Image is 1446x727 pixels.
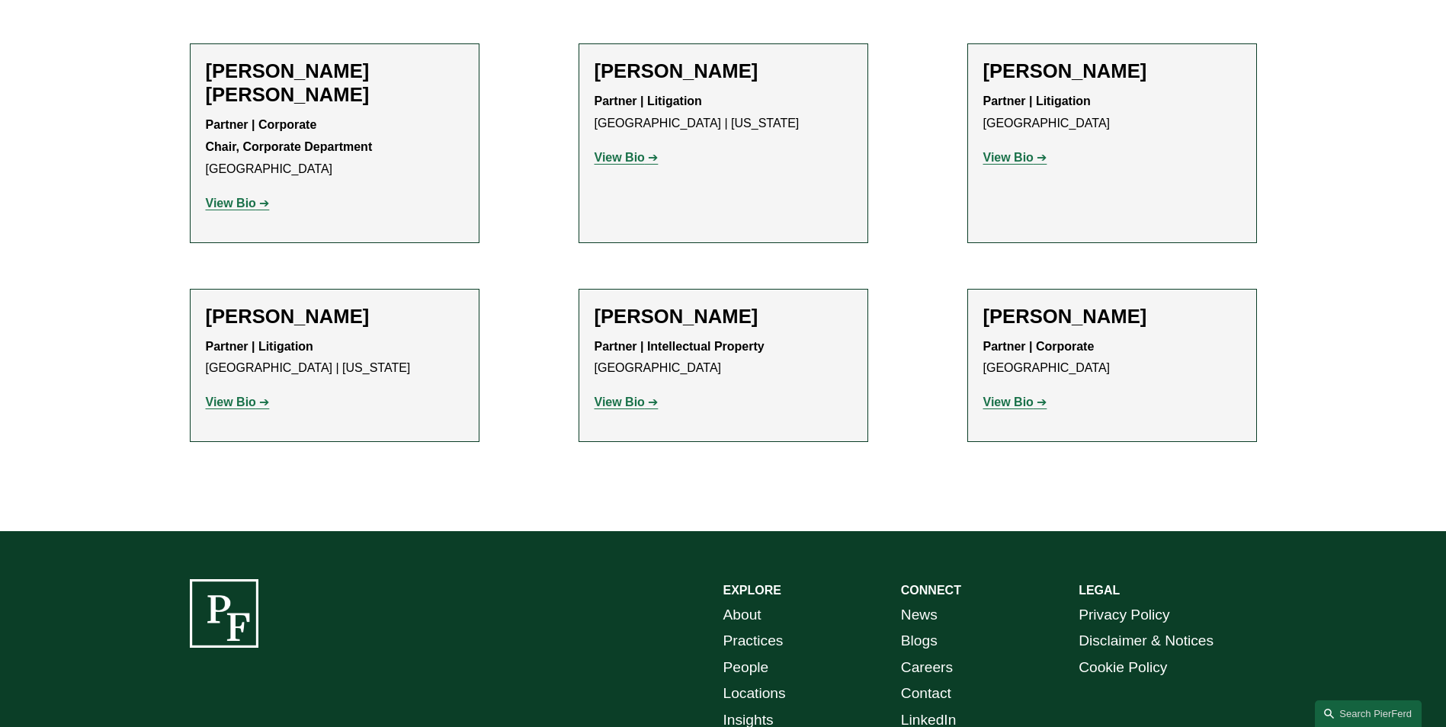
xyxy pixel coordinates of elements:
[983,151,1047,164] a: View Bio
[1079,602,1169,629] a: Privacy Policy
[1079,655,1167,681] a: Cookie Policy
[206,396,270,408] a: View Bio
[595,340,765,353] strong: Partner | Intellectual Property
[983,151,1034,164] strong: View Bio
[983,336,1241,380] p: [GEOGRAPHIC_DATA]
[983,91,1241,135] p: [GEOGRAPHIC_DATA]
[206,197,270,210] a: View Bio
[983,340,1095,353] strong: Partner | Corporate
[1315,700,1422,727] a: Search this site
[206,59,463,107] h2: [PERSON_NAME] [PERSON_NAME]
[206,305,463,328] h2: [PERSON_NAME]
[901,681,951,707] a: Contact
[206,336,463,380] p: [GEOGRAPHIC_DATA] | [US_STATE]
[206,396,256,408] strong: View Bio
[595,91,852,135] p: [GEOGRAPHIC_DATA] | [US_STATE]
[723,628,784,655] a: Practices
[723,602,761,629] a: About
[595,151,645,164] strong: View Bio
[983,396,1034,408] strong: View Bio
[723,655,769,681] a: People
[595,59,852,83] h2: [PERSON_NAME]
[206,114,463,180] p: [GEOGRAPHIC_DATA]
[723,584,781,597] strong: EXPLORE
[983,305,1241,328] h2: [PERSON_NAME]
[901,655,953,681] a: Careers
[595,305,852,328] h2: [PERSON_NAME]
[595,94,702,107] strong: Partner | Litigation
[1079,584,1120,597] strong: LEGAL
[901,602,938,629] a: News
[595,396,645,408] strong: View Bio
[595,396,659,408] a: View Bio
[983,396,1047,408] a: View Bio
[723,681,786,707] a: Locations
[595,336,852,380] p: [GEOGRAPHIC_DATA]
[206,140,373,153] strong: Chair, Corporate Department
[206,118,317,131] strong: Partner | Corporate
[983,94,1091,107] strong: Partner | Litigation
[901,584,961,597] strong: CONNECT
[1079,628,1214,655] a: Disclaimer & Notices
[206,340,313,353] strong: Partner | Litigation
[206,197,256,210] strong: View Bio
[901,628,938,655] a: Blogs
[595,151,659,164] a: View Bio
[983,59,1241,83] h2: [PERSON_NAME]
